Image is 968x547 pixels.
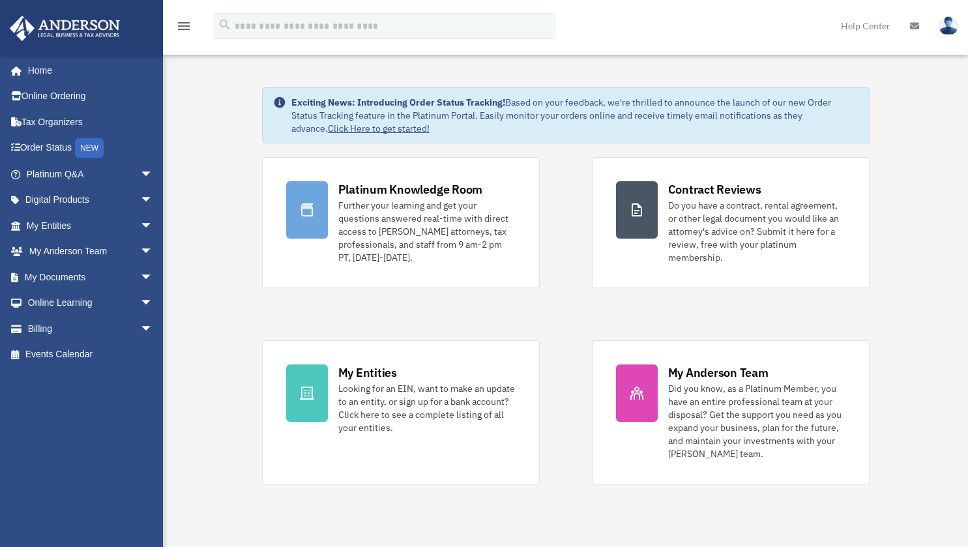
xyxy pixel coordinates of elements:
div: Do you have a contract, rental agreement, or other legal document you would like an attorney's ad... [668,199,845,264]
span: arrow_drop_down [140,161,166,188]
a: My Anderson Team Did you know, as a Platinum Member, you have an entire professional team at your... [592,340,870,484]
div: Platinum Knowledge Room [338,181,483,198]
a: Order StatusNEW [9,135,173,162]
a: Events Calendar [9,342,173,368]
i: search [218,18,232,32]
a: Click Here to get started! [328,123,430,134]
img: Anderson Advisors Platinum Portal [6,16,124,41]
a: Tax Organizers [9,109,173,135]
div: My Anderson Team [668,364,769,381]
a: Online Ordering [9,83,173,110]
div: My Entities [338,364,397,381]
div: Looking for an EIN, want to make an update to an entity, or sign up for a bank account? Click her... [338,382,516,434]
a: menu [176,23,192,34]
a: My Entities Looking for an EIN, want to make an update to an entity, or sign up for a bank accoun... [262,340,540,484]
span: arrow_drop_down [140,264,166,291]
a: Platinum Q&Aarrow_drop_down [9,161,173,187]
div: NEW [75,138,104,158]
div: Based on your feedback, we're thrilled to announce the launch of our new Order Status Tracking fe... [291,96,858,135]
span: arrow_drop_down [140,187,166,214]
i: menu [176,18,192,34]
div: Further your learning and get your questions answered real-time with direct access to [PERSON_NAM... [338,199,516,264]
a: Contract Reviews Do you have a contract, rental agreement, or other legal document you would like... [592,157,870,288]
span: arrow_drop_down [140,316,166,342]
img: User Pic [939,16,958,35]
div: Did you know, as a Platinum Member, you have an entire professional team at your disposal? Get th... [668,382,845,460]
a: Platinum Knowledge Room Further your learning and get your questions answered real-time with dire... [262,157,540,288]
a: My Entitiesarrow_drop_down [9,213,173,239]
a: My Anderson Teamarrow_drop_down [9,239,173,265]
span: arrow_drop_down [140,290,166,317]
a: Home [9,57,166,83]
a: Online Learningarrow_drop_down [9,290,173,316]
strong: Exciting News: Introducing Order Status Tracking! [291,96,505,108]
a: Digital Productsarrow_drop_down [9,187,173,213]
div: Contract Reviews [668,181,761,198]
a: Billingarrow_drop_down [9,316,173,342]
a: My Documentsarrow_drop_down [9,264,173,290]
span: arrow_drop_down [140,239,166,265]
span: arrow_drop_down [140,213,166,239]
